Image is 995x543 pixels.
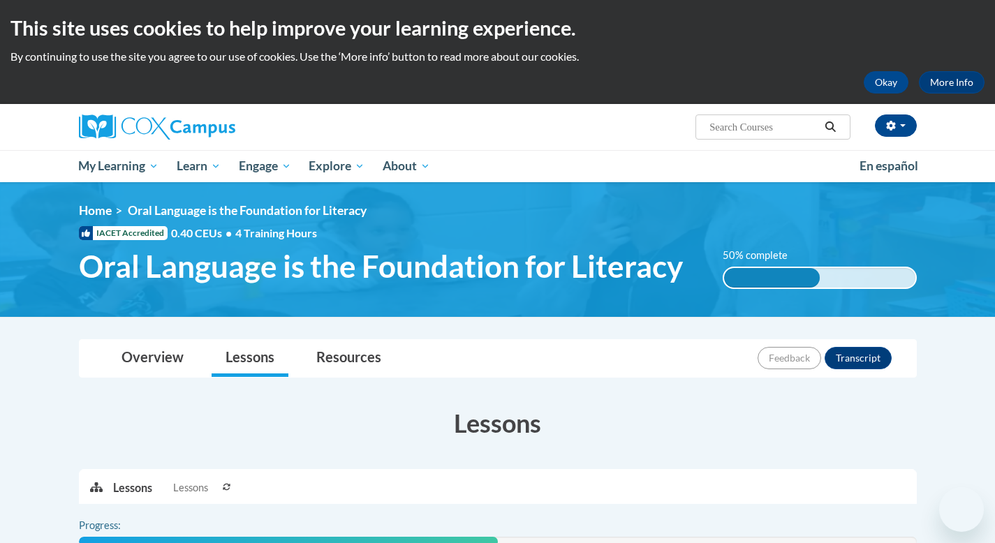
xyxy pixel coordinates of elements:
a: En español [850,151,927,181]
span: Engage [239,158,291,174]
a: Engage [230,150,300,182]
button: Transcript [825,347,892,369]
span: En español [860,158,918,173]
button: Okay [864,71,908,94]
label: Progress: [79,518,159,533]
a: Learn [168,150,230,182]
a: Explore [300,150,374,182]
span: Oral Language is the Foundation for Literacy [128,203,367,218]
a: Overview [108,340,198,377]
a: Resources [302,340,395,377]
span: 4 Training Hours [235,226,317,239]
h3: Lessons [79,406,917,440]
div: Main menu [58,150,938,182]
a: Lessons [212,340,288,377]
span: Learn [177,158,221,174]
label: 50% complete [723,248,803,263]
a: My Learning [70,150,168,182]
span: My Learning [78,158,159,174]
a: More Info [919,71,985,94]
a: Cox Campus [79,114,344,140]
span: Lessons [173,480,208,496]
span: Oral Language is the Foundation for Literacy [79,248,683,285]
input: Search Courses [708,119,820,135]
p: By continuing to use the site you agree to our use of cookies. Use the ‘More info’ button to read... [10,49,985,64]
span: 0.40 CEUs [171,225,235,241]
span: • [226,226,232,239]
p: Lessons [113,480,152,496]
a: Home [79,203,112,218]
button: Account Settings [875,114,917,137]
img: Cox Campus [79,114,235,140]
span: Explore [309,158,364,174]
h2: This site uses cookies to help improve your learning experience. [10,14,985,42]
a: About [374,150,439,182]
button: Search [820,119,841,135]
div: 50% complete [724,268,820,288]
iframe: Button to launch messaging window [939,487,984,532]
span: IACET Accredited [79,226,168,240]
span: About [383,158,430,174]
button: Feedback [758,347,821,369]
